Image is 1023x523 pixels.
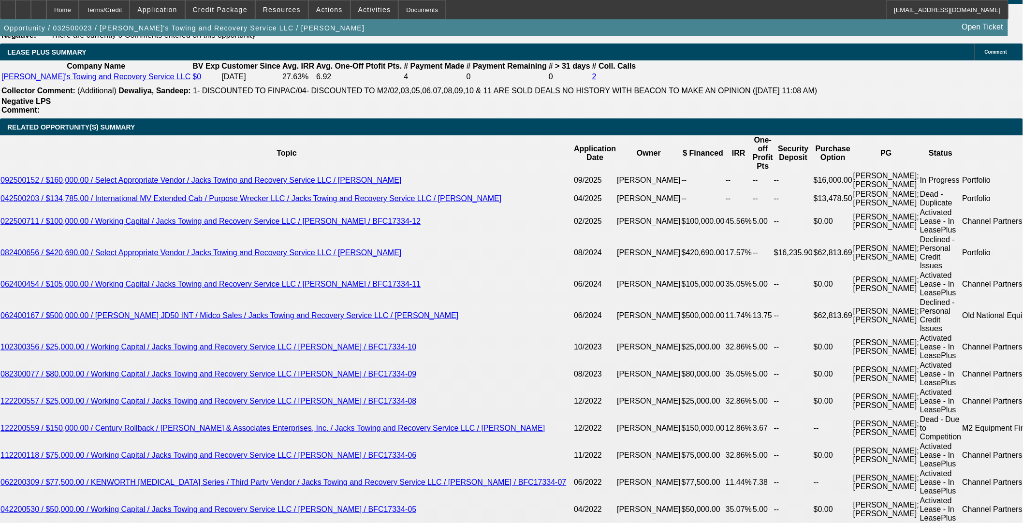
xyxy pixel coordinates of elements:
td: $77,500.00 [681,469,725,496]
td: $150,000.00 [681,415,725,442]
td: 32.86% [725,388,752,415]
button: Resources [256,0,308,19]
td: 04/2025 [573,189,616,208]
td: -- [774,469,813,496]
td: Activated Lease - In LeasePlus [920,208,962,235]
td: -- [813,469,853,496]
button: Credit Package [186,0,255,19]
a: 112200118 / $75,000.00 / Working Capital / Jacks Towing and Recovery Service LLC / [PERSON_NAME] ... [0,451,416,459]
td: -- [774,361,813,388]
td: [PERSON_NAME] [616,271,681,298]
a: 062200309 / $77,500.00 / KENWORTH [MEDICAL_DATA] Series / Third Party Vendor / Jacks Towing and R... [0,478,567,486]
td: $80,000.00 [681,361,725,388]
span: Comment [985,49,1007,55]
a: [PERSON_NAME]'s Towing and Recovery Service LLC [1,73,190,81]
td: [PERSON_NAME]; [PERSON_NAME] [853,235,920,271]
b: # Payment Made [404,62,464,70]
td: [PERSON_NAME] [616,208,681,235]
td: [PERSON_NAME] [616,496,681,523]
button: Actions [309,0,350,19]
td: Activated Lease - In LeasePlus [920,271,962,298]
td: Dead - Due to Competition [920,415,962,442]
td: -- [774,388,813,415]
td: -- [774,496,813,523]
td: 7.38 [752,469,774,496]
td: [PERSON_NAME] [616,189,681,208]
td: Declined - Personal Credit Issues [920,235,962,271]
td: -- [725,171,752,189]
b: Customer Since [221,62,280,70]
td: 4 [403,72,465,82]
td: $0.00 [813,361,853,388]
td: 11.44% [725,469,752,496]
td: Activated Lease - In LeasePlus [920,361,962,388]
td: [PERSON_NAME] [616,388,681,415]
td: 06/2024 [573,271,616,298]
td: $0.00 [813,208,853,235]
td: -- [774,171,813,189]
td: 35.05% [725,271,752,298]
td: $25,000.00 [681,388,725,415]
td: Declined - Personal Credit Issues [920,298,962,334]
td: 5.00 [752,271,774,298]
td: -- [681,171,725,189]
td: [PERSON_NAME]; [PERSON_NAME] [853,388,920,415]
td: $0.00 [813,271,853,298]
a: 082300077 / $80,000.00 / Working Capital / Jacks Towing and Recovery Service LLC / [PERSON_NAME] ... [0,370,416,378]
td: [PERSON_NAME]; [PERSON_NAME] [853,415,920,442]
span: Activities [358,6,391,14]
td: $0.00 [813,442,853,469]
td: $62,813.69 [813,235,853,271]
td: [PERSON_NAME]; [PERSON_NAME] [853,298,920,334]
th: IRR [725,135,752,171]
td: 12/2022 [573,388,616,415]
th: Security Deposit [774,135,813,171]
td: 5.00 [752,361,774,388]
td: 17.57% [725,235,752,271]
a: 082400656 / $420,690.00 / Select Appropriate Vendor / Jacks Towing and Recovery Service LLC / [PE... [0,248,402,257]
b: Dewaliya, Sandeep: [118,87,190,95]
td: [PERSON_NAME]; [PERSON_NAME] [853,189,920,208]
td: $420,690.00 [681,235,725,271]
span: (Additional) [77,87,117,95]
td: 11/2022 [573,442,616,469]
td: Activated Lease - In LeasePlus [920,442,962,469]
td: [PERSON_NAME] [616,298,681,334]
td: 32.86% [725,334,752,361]
td: $16,000.00 [813,171,853,189]
a: 092500152 / $160,000.00 / Select Appropriate Vendor / Jacks Towing and Recovery Service LLC / [PE... [0,176,402,184]
td: 0 [466,72,547,82]
td: [PERSON_NAME]; [PERSON_NAME] [853,469,920,496]
td: [PERSON_NAME]; [PERSON_NAME] [853,271,920,298]
th: $ Financed [681,135,725,171]
a: 042500203 / $134,785.00 / International MV Extended Cab / Purpose Wrecker LLC / Jacks Towing and ... [0,194,501,203]
td: $0.00 [813,496,853,523]
a: 122200557 / $25,000.00 / Working Capital / Jacks Towing and Recovery Service LLC / [PERSON_NAME] ... [0,397,416,405]
td: $75,000.00 [681,442,725,469]
td: [PERSON_NAME]; [PERSON_NAME] [853,361,920,388]
td: 5.00 [752,496,774,523]
a: 062400454 / $105,000.00 / Working Capital / Jacks Towing and Recovery Service LLC / [PERSON_NAME]... [0,280,421,288]
td: 0 [548,72,591,82]
td: -- [774,298,813,334]
td: 04/2022 [573,496,616,523]
td: [PERSON_NAME]; [PERSON_NAME] [853,208,920,235]
td: 35.05% [725,361,752,388]
th: Purchase Option [813,135,853,171]
td: Activated Lease - In LeasePlus [920,496,962,523]
td: $50,000.00 [681,496,725,523]
td: 06/2022 [573,469,616,496]
td: -- [681,189,725,208]
td: 32.86% [725,442,752,469]
td: [DATE] [221,72,281,82]
td: 3.67 [752,415,774,442]
a: 2 [592,73,597,81]
td: 10/2023 [573,334,616,361]
span: Actions [316,6,343,14]
span: LEASE PLUS SUMMARY [7,48,87,56]
span: Application [137,6,177,14]
span: Credit Package [193,6,248,14]
td: -- [774,334,813,361]
td: -- [774,189,813,208]
td: -- [774,271,813,298]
